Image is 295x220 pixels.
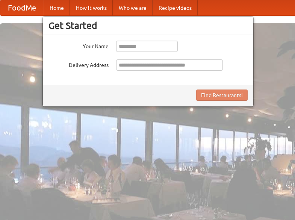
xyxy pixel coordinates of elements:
[70,0,113,15] a: How it works
[48,20,248,31] h3: Get Started
[44,0,70,15] a: Home
[153,0,198,15] a: Recipe videos
[196,90,248,101] button: Find Restaurants!
[48,41,109,50] label: Your Name
[48,59,109,69] label: Delivery Address
[0,0,44,15] a: FoodMe
[113,0,153,15] a: Who we are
